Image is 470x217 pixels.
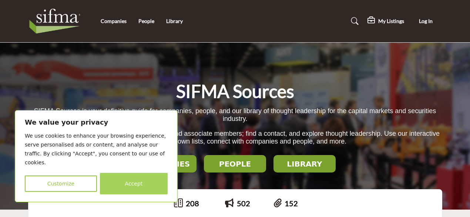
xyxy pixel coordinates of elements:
p: We value your privacy [25,118,168,127]
span: Log In [419,18,433,24]
h5: My Listings [378,18,404,24]
img: Site Logo [28,6,85,36]
a: 502 [237,199,250,208]
span: Search our listings, featuring SIFMA's premium and associate members; find a contact, and explore... [30,130,440,145]
h1: SIFMA Sources [176,80,294,103]
a: Search [344,15,363,27]
a: Companies [101,18,127,24]
a: 208 [186,199,199,208]
div: My Listings [367,17,404,26]
a: 152 [285,199,298,208]
button: Accept [100,173,168,194]
button: Log In [410,14,442,28]
a: People [138,18,154,24]
button: LIBRARY [273,155,336,172]
a: Library [166,18,183,24]
p: We use cookies to enhance your browsing experience, serve personalised ads or content, and analys... [25,131,168,167]
h2: PEOPLE [206,160,264,168]
button: PEOPLE [204,155,266,172]
h2: LIBRARY [276,160,333,168]
button: Customize [25,175,97,192]
span: SIFMA Sources is your definitive guide for companies, people, and our library of thought leadersh... [34,107,436,122]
